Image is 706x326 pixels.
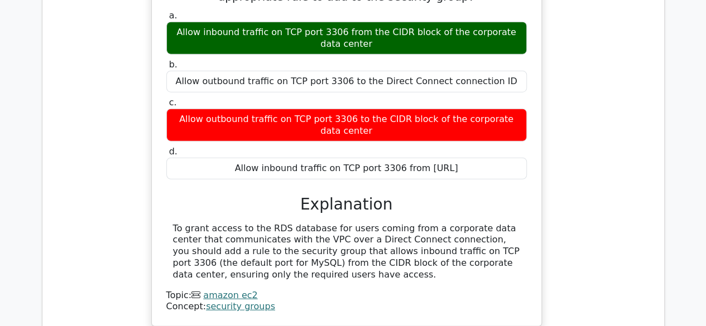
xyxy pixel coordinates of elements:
div: Allow inbound traffic on TCP port 3306 from the CIDR block of the corporate data center [166,22,527,55]
div: Allow outbound traffic on TCP port 3306 to the Direct Connect connection ID [166,71,527,93]
div: Concept: [166,301,527,313]
a: security groups [206,301,275,312]
div: Allow outbound traffic on TCP port 3306 to the CIDR block of the corporate data center [166,109,527,142]
div: To grant access to the RDS database for users coming from a corporate data center that communicat... [173,223,520,281]
a: amazon ec2 [203,290,257,300]
span: c. [169,97,177,108]
div: Allow inbound traffic on TCP port 3306 from [URL] [166,158,527,179]
span: a. [169,10,177,21]
h3: Explanation [173,195,520,214]
span: d. [169,146,177,157]
div: Topic: [166,290,527,301]
span: b. [169,59,177,70]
